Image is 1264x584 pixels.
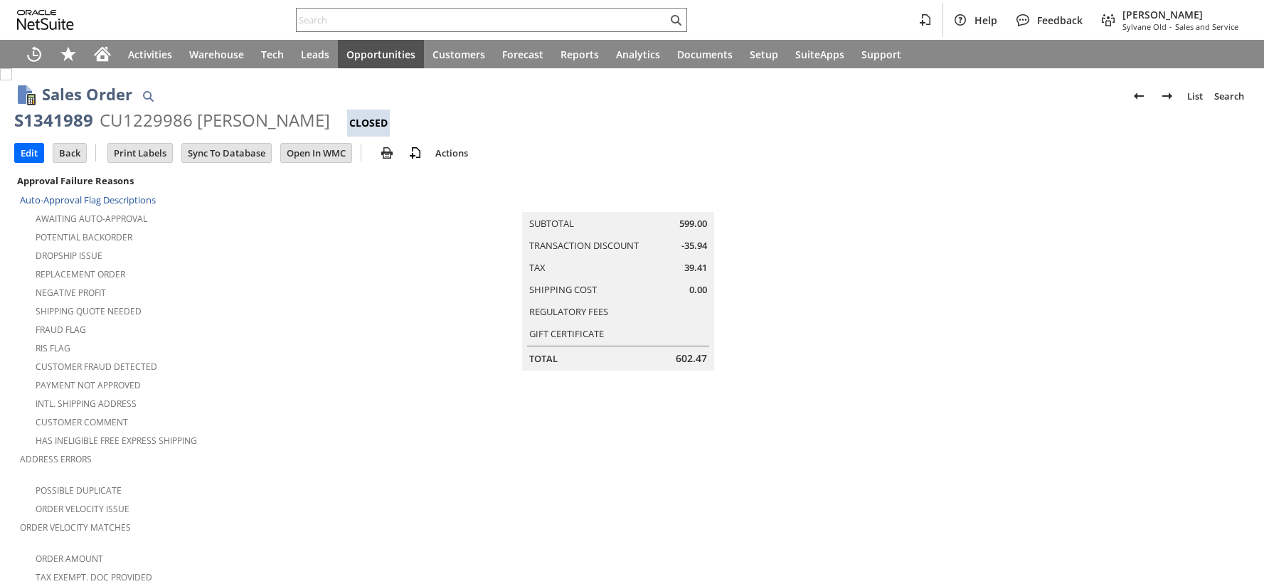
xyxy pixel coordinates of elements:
span: SuiteApps [795,48,844,61]
a: Order Amount [36,553,103,565]
a: Leads [292,40,338,68]
a: Total [529,352,558,365]
a: Documents [669,40,741,68]
a: Replacement Order [36,268,125,280]
a: Warehouse [181,40,253,68]
svg: Home [94,46,111,63]
a: Subtotal [529,217,574,230]
span: Setup [750,48,778,61]
a: Search [1209,85,1250,107]
a: Order Velocity Matches [20,521,131,533]
span: Reports [561,48,599,61]
div: CU1229986 [PERSON_NAME] [100,109,330,132]
a: Fraud Flag [36,324,86,336]
input: Search [297,11,667,28]
a: Setup [741,40,787,68]
span: Tech [261,48,284,61]
a: Actions [430,147,474,159]
span: Opportunities [346,48,415,61]
a: Customer Fraud Detected [36,361,157,373]
a: Forecast [494,40,552,68]
img: print.svg [378,144,395,161]
input: Edit [15,144,43,162]
a: Dropship Issue [36,250,102,262]
span: Feedback [1037,14,1083,27]
div: S1341989 [14,109,93,132]
h1: Sales Order [42,83,132,106]
svg: Search [667,11,684,28]
a: Awaiting Auto-Approval [36,213,147,225]
span: Documents [677,48,733,61]
a: SuiteApps [787,40,853,68]
span: 39.41 [684,261,707,275]
a: Order Velocity Issue [36,503,129,515]
a: Negative Profit [36,287,106,299]
span: Customers [432,48,485,61]
a: Regulatory Fees [529,305,608,318]
caption: Summary [522,189,714,212]
span: Activities [128,48,172,61]
a: Home [85,40,120,68]
img: Next [1159,87,1176,105]
a: Customers [424,40,494,68]
span: 599.00 [679,217,707,230]
a: List [1181,85,1209,107]
svg: Recent Records [26,46,43,63]
a: Payment not approved [36,379,141,391]
a: Transaction Discount [529,239,639,252]
input: Open In WMC [281,144,351,162]
span: Sales and Service [1175,21,1238,32]
a: Activities [120,40,181,68]
a: Recent Records [17,40,51,68]
a: RIS flag [36,342,70,354]
span: - [1169,21,1172,32]
img: add-record.svg [407,144,424,161]
a: Tech [253,40,292,68]
span: Leads [301,48,329,61]
img: Quick Find [139,87,156,105]
a: Tax [529,261,546,274]
a: Analytics [607,40,669,68]
span: -35.94 [681,239,707,253]
a: Has Ineligible Free Express Shipping [36,435,197,447]
span: Forecast [502,48,543,61]
input: Print Labels [108,144,172,162]
svg: Shortcuts [60,46,77,63]
a: Address Errors [20,453,92,465]
span: Support [861,48,901,61]
a: Shipping Quote Needed [36,305,142,317]
a: Reports [552,40,607,68]
div: Closed [347,110,390,137]
a: Tax Exempt. Doc Provided [36,571,152,583]
span: Help [974,14,997,27]
a: Support [853,40,910,68]
a: Gift Certificate [529,327,604,340]
span: [PERSON_NAME] [1122,8,1238,21]
svg: logo [17,10,74,30]
span: Analytics [616,48,660,61]
div: Shortcuts [51,40,85,68]
a: Shipping Cost [529,283,597,296]
span: 602.47 [676,351,707,366]
a: Opportunities [338,40,424,68]
a: Customer Comment [36,416,128,428]
a: Potential Backorder [36,231,132,243]
div: Approval Failure Reasons [14,171,420,190]
a: Auto-Approval Flag Descriptions [20,193,156,206]
input: Back [53,144,86,162]
img: Previous [1130,87,1147,105]
span: 0.00 [689,283,707,297]
a: Intl. Shipping Address [36,398,137,410]
span: Warehouse [189,48,244,61]
a: Possible Duplicate [36,484,122,497]
span: Sylvane Old [1122,21,1167,32]
input: Sync To Database [182,144,271,162]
